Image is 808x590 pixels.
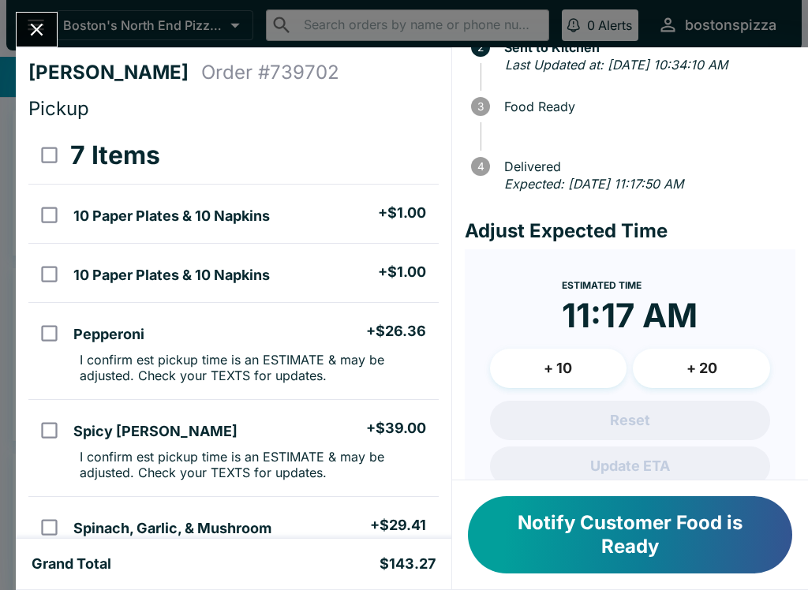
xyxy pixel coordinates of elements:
[633,349,770,388] button: + 20
[73,325,144,344] h5: Pepperoni
[378,263,426,282] h5: + $1.00
[73,207,270,226] h5: 10 Paper Plates & 10 Napkins
[73,266,270,285] h5: 10 Paper Plates & 10 Napkins
[80,449,425,480] p: I confirm est pickup time is an ESTIMATE & may be adjusted. Check your TEXTS for updates.
[366,322,426,341] h5: + $26.36
[477,100,484,113] text: 3
[73,519,271,538] h5: Spinach, Garlic, & Mushroom
[468,496,792,573] button: Notify Customer Food is Ready
[477,160,484,173] text: 4
[465,219,795,243] h4: Adjust Expected Time
[477,41,484,54] text: 2
[504,176,683,192] em: Expected: [DATE] 11:17:50 AM
[201,61,339,84] h4: Order # 739702
[490,349,627,388] button: + 10
[28,97,89,120] span: Pickup
[366,419,426,438] h5: + $39.00
[70,140,160,171] h3: 7 Items
[496,159,795,174] span: Delivered
[562,279,642,291] span: Estimated Time
[32,555,111,573] h5: Grand Total
[378,204,426,222] h5: + $1.00
[562,295,698,336] time: 11:17 AM
[73,422,238,441] h5: Spicy [PERSON_NAME]
[496,99,795,114] span: Food Ready
[370,516,426,535] h5: + $29.41
[505,57,728,73] em: Last Updated at: [DATE] 10:34:10 AM
[28,61,201,84] h4: [PERSON_NAME]
[496,40,795,54] span: Sent to Kitchen
[80,352,425,383] p: I confirm est pickup time is an ESTIMATE & may be adjusted. Check your TEXTS for updates.
[17,13,57,47] button: Close
[380,555,436,573] h5: $143.27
